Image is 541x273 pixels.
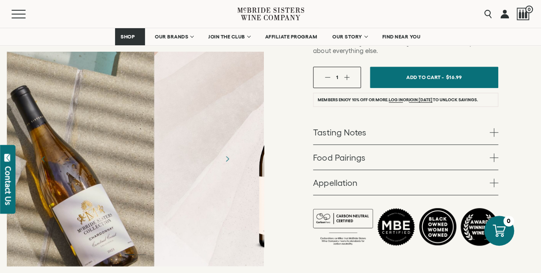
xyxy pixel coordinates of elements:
a: OUR STORY [327,28,372,45]
a: OUR BRANDS [149,28,198,45]
button: Next [216,148,238,170]
span: Add To Cart - [406,71,444,83]
span: SHOP [121,34,135,40]
a: Tasting Notes [313,120,498,144]
a: AFFILIATE PROGRAM [260,28,323,45]
span: FIND NEAR YOU [382,34,421,40]
li: Members enjoy 10% off or more. or to unlock savings. [313,93,498,107]
a: SHOP [115,28,145,45]
span: 0 [525,6,533,13]
span: 1 [336,74,338,80]
span: $16.99 [446,71,462,83]
a: Log in [389,97,403,103]
li: Page dot 1 [124,254,134,255]
li: Page dot 2 [136,254,146,255]
div: 0 [503,216,514,226]
a: Appellation [313,170,498,195]
span: OUR BRANDS [155,34,188,40]
span: AFFILIATE PROGRAM [265,34,317,40]
span: OUR STORY [332,34,362,40]
a: JOIN THE CLUB [203,28,255,45]
a: join [DATE] [409,97,432,103]
button: Previous [33,148,55,170]
span: JOIN THE CLUB [208,34,245,40]
a: Food Pairings [313,145,498,170]
a: FIND NEAR YOU [377,28,426,45]
button: Mobile Menu Trigger [12,10,42,18]
div: Contact Us [4,166,12,205]
button: Add To Cart - $16.99 [370,67,498,88]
